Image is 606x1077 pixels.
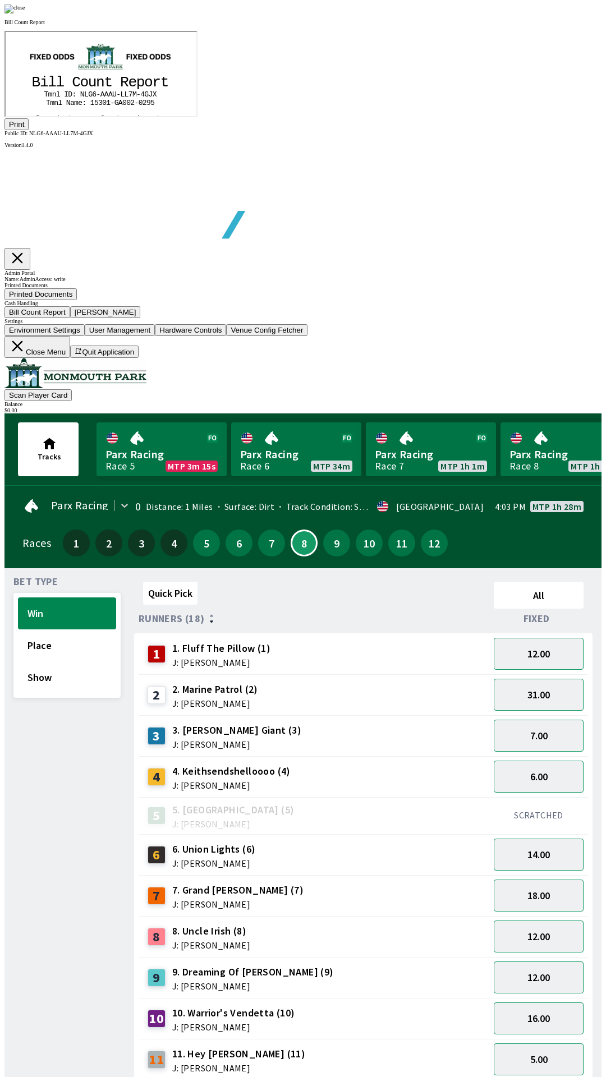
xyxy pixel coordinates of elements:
span: 8 [295,540,314,546]
tspan: : [77,67,81,75]
span: J: [PERSON_NAME] [172,859,256,868]
span: 2. Marine Patrol (2) [172,682,258,697]
tspan: 0 [97,67,101,75]
a: Parx RacingRace 7MTP 1h 1m [366,422,496,476]
tspan: - [111,59,115,67]
tspan: t [63,83,67,91]
div: 4 [148,768,166,786]
tspan: l [53,67,57,75]
span: 14.00 [527,848,550,861]
div: Race 6 [240,462,269,471]
tspan: 0 [117,67,121,75]
div: 11 [148,1051,166,1069]
span: 7. Grand [PERSON_NAME] (7) [172,883,304,897]
tspan: T [40,67,45,75]
tspan: l [50,42,59,59]
tspan: 2 [125,67,130,75]
tspan: n [48,67,53,75]
div: $ 0.00 [4,407,602,413]
div: 1 [148,645,166,663]
span: Surface: Dirt [213,501,275,512]
tspan: I [58,59,63,67]
span: J: [PERSON_NAME] [172,658,270,667]
button: 7 [258,530,285,556]
tspan: 2 [137,67,141,75]
tspan: R [114,42,123,59]
span: J: [PERSON_NAME] [172,1064,305,1073]
button: 18.00 [494,880,584,912]
tspan: o [43,83,47,91]
span: 31.00 [527,688,550,701]
tspan: T [39,59,43,67]
span: 12.00 [527,971,550,984]
button: Close Menu [4,336,70,358]
span: 11. Hey [PERSON_NAME] (11) [172,1047,305,1061]
button: [PERSON_NAME] [70,306,141,318]
span: 5 [196,539,217,547]
tspan: r [71,83,75,91]
button: 31.00 [494,679,584,711]
button: 6.00 [494,761,584,793]
tspan: G [82,59,87,67]
button: 6 [226,530,252,556]
tspan: n [107,83,111,91]
span: 6. Union Lights (6) [172,842,256,857]
tspan: n [147,83,151,91]
tspan: u [103,83,107,91]
button: 11 [388,530,415,556]
button: Tracks [18,422,79,476]
tspan: m [135,83,139,91]
span: 9. Dreaming Of [PERSON_NAME] (9) [172,965,334,979]
tspan: : [67,59,71,67]
button: 1 [63,530,90,556]
span: J: [PERSON_NAME] [172,982,334,991]
tspan: L [119,59,123,67]
tspan: 0 [133,67,137,75]
button: Place [18,629,116,661]
button: 5.00 [494,1043,584,1075]
div: Races [22,538,51,547]
tspan: A [131,83,135,91]
tspan: 1 [101,67,105,75]
tspan: a [58,83,63,91]
div: Race 7 [375,462,404,471]
span: 8. Uncle Irish (8) [172,924,250,938]
tspan: t [151,83,155,91]
button: 14.00 [494,839,584,871]
span: Parx Racing [375,447,487,462]
span: MTP 3m 15s [168,462,215,471]
img: venue logo [4,358,146,388]
tspan: 9 [141,67,145,75]
span: All [499,589,579,602]
tspan: o [139,42,148,59]
span: Place [27,639,107,652]
span: 12.00 [527,647,550,660]
span: Track Condition: Soft [274,501,372,512]
button: 12.00 [494,920,584,952]
span: Runners (18) [139,614,205,623]
tspan: 1 [85,67,89,75]
tspan: 4 [135,59,139,67]
tspan: e [72,67,77,75]
span: 12.00 [527,930,550,943]
button: 4 [160,530,187,556]
tspan: 0 [121,67,125,75]
span: 11 [391,539,412,547]
tspan: m [43,59,47,67]
div: 10 [148,1010,166,1028]
span: 7 [261,539,282,547]
tspan: N [61,67,65,75]
button: 12.00 [494,638,584,670]
tspan: p [131,42,140,59]
tspan: n [39,83,43,91]
tspan: G [109,67,113,75]
tspan: n [47,59,51,67]
tspan: l [50,59,55,67]
span: 5.00 [530,1053,548,1066]
span: J: [PERSON_NAME] [172,740,301,749]
span: J: [PERSON_NAME] [172,820,295,829]
button: 12 [421,530,448,556]
tspan: r [147,42,156,59]
div: 3 [148,727,166,745]
tspan: D [30,83,35,91]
